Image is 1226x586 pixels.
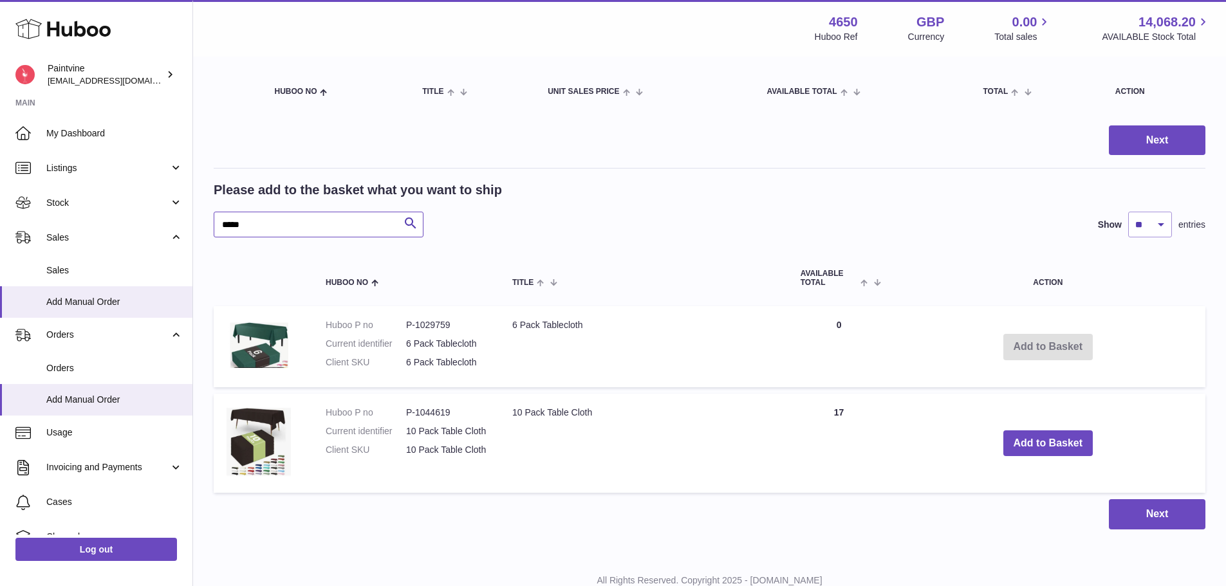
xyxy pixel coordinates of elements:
[406,425,487,437] dd: 10 Pack Table Cloth
[422,87,443,96] span: Title
[406,338,487,350] dd: 6 Pack Tablecloth
[512,279,534,287] span: Title
[326,338,406,350] dt: Current identifier
[46,394,183,406] span: Add Manual Order
[406,319,487,331] dd: P-1029759
[406,444,487,456] dd: 10 Pack Table Cloth
[326,444,406,456] dt: Client SKU
[48,75,189,86] span: [EMAIL_ADDRESS][DOMAIN_NAME]
[15,65,35,84] img: euan@paintvine.co.uk
[274,87,317,96] span: Huboo no
[788,394,891,492] td: 17
[1109,125,1205,156] button: Next
[326,279,368,287] span: Huboo no
[406,407,487,419] dd: P-1044619
[46,264,183,277] span: Sales
[1102,31,1211,43] span: AVAILABLE Stock Total
[801,270,858,286] span: AVAILABLE Total
[46,162,169,174] span: Listings
[1003,430,1093,457] button: Add to Basket
[1109,499,1205,529] button: Next
[499,306,788,388] td: 6 Pack Tablecloth
[1098,219,1122,231] label: Show
[46,197,169,209] span: Stock
[1102,14,1211,43] a: 14,068.20 AVAILABLE Stock Total
[326,425,406,437] dt: Current identifier
[46,127,183,140] span: My Dashboard
[406,356,487,369] dd: 6 Pack Tablecloth
[815,31,858,43] div: Huboo Ref
[994,31,1052,43] span: Total sales
[994,14,1052,43] a: 0.00 Total sales
[1138,14,1196,31] span: 14,068.20
[214,181,502,199] h2: Please add to the basket what you want to ship
[46,531,183,543] span: Channels
[983,87,1008,96] span: Total
[46,232,169,244] span: Sales
[548,87,619,96] span: Unit Sales Price
[766,87,837,96] span: AVAILABLE Total
[46,296,183,308] span: Add Manual Order
[227,319,291,368] img: 6 Pack Tablecloth
[916,14,944,31] strong: GBP
[326,407,406,419] dt: Huboo P no
[15,538,177,561] a: Log out
[46,362,183,374] span: Orders
[1012,14,1037,31] span: 0.00
[46,461,169,473] span: Invoicing and Payments
[326,356,406,369] dt: Client SKU
[788,306,891,388] td: 0
[46,329,169,341] span: Orders
[829,14,858,31] strong: 4650
[908,31,945,43] div: Currency
[227,407,291,476] img: 10 Pack Table Cloth
[499,394,788,492] td: 10 Pack Table Cloth
[48,62,163,87] div: Paintvine
[326,319,406,331] dt: Huboo P no
[46,496,183,508] span: Cases
[1115,87,1193,96] div: Action
[1178,219,1205,231] span: entries
[46,426,183,439] span: Usage
[891,257,1205,299] th: Action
